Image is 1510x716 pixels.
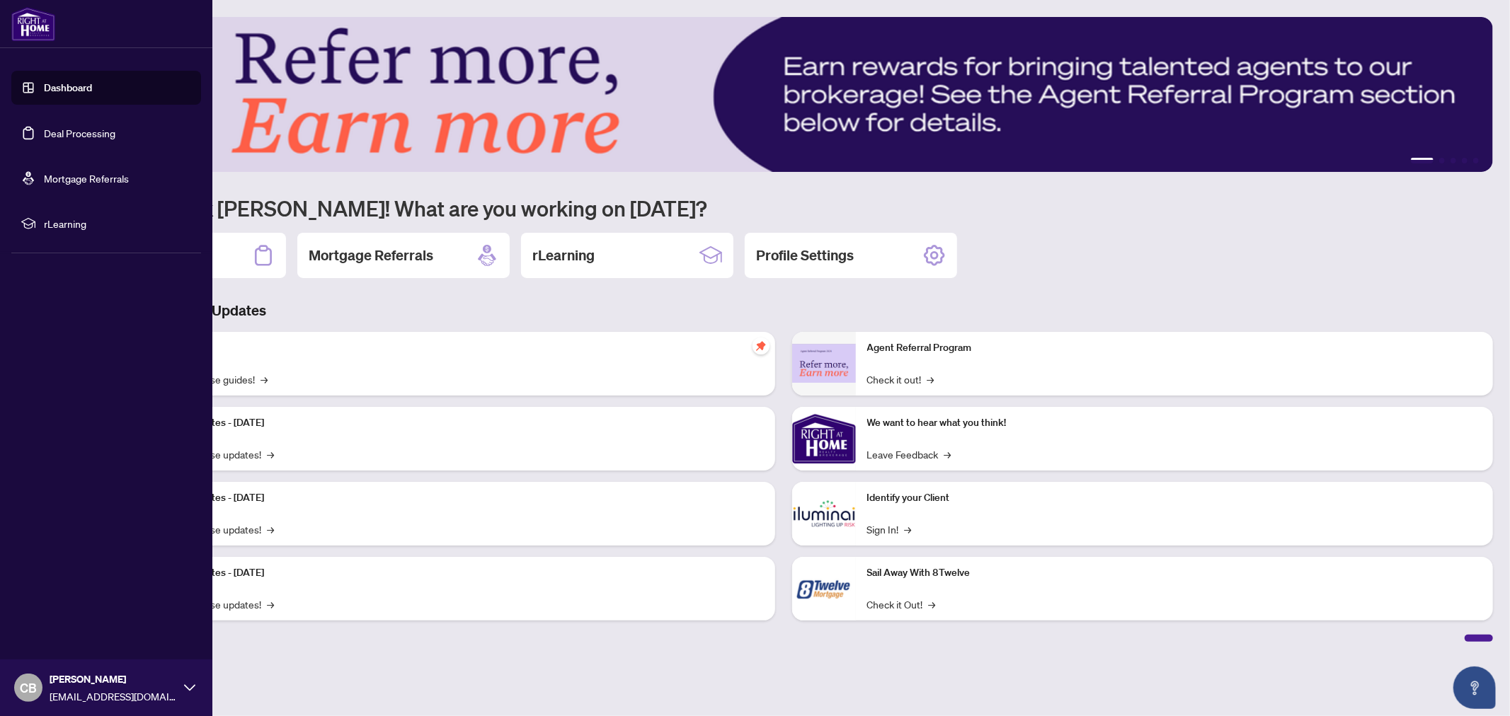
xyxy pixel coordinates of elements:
p: We want to hear what you think! [867,415,1482,431]
span: → [267,596,274,612]
span: → [261,371,268,387]
a: Dashboard [44,81,92,94]
button: 4 [1462,158,1468,163]
span: → [944,446,951,462]
h2: Mortgage Referrals [309,246,433,265]
a: Mortgage Referrals [44,172,129,185]
span: → [905,521,912,537]
span: [EMAIL_ADDRESS][DOMAIN_NAME] [50,688,177,704]
h2: Profile Settings [756,246,854,265]
img: logo [11,7,55,41]
img: Identify your Client [792,482,856,545]
span: → [929,596,936,612]
button: Open asap [1453,666,1496,709]
img: We want to hear what you think! [792,407,856,470]
a: Check it Out!→ [867,596,936,612]
p: Self-Help [149,340,764,356]
p: Platform Updates - [DATE] [149,565,764,581]
p: Agent Referral Program [867,340,1482,356]
p: Identify your Client [867,490,1482,506]
p: Platform Updates - [DATE] [149,415,764,431]
h2: rLearning [532,246,595,265]
button: 5 [1473,158,1479,163]
a: Sign In!→ [867,521,912,537]
h1: Welcome back [PERSON_NAME]! What are you working on [DATE]? [74,195,1493,221]
img: Slide 0 [74,17,1493,172]
a: Deal Processing [44,127,115,139]
span: CB [20,678,37,698]
p: Sail Away With 8Twelve [867,565,1482,581]
a: Check it out!→ [867,371,934,387]
span: pushpin [753,337,770,354]
span: [PERSON_NAME] [50,671,177,687]
img: Sail Away With 8Twelve [792,557,856,620]
button: 3 [1451,158,1456,163]
button: 1 [1411,158,1434,163]
h3: Brokerage & Industry Updates [74,301,1493,321]
span: → [267,521,274,537]
p: Platform Updates - [DATE] [149,490,764,506]
a: Leave Feedback→ [867,446,951,462]
button: 2 [1439,158,1445,163]
span: → [267,446,274,462]
img: Agent Referral Program [792,344,856,383]
span: rLearning [44,216,191,231]
span: → [927,371,934,387]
